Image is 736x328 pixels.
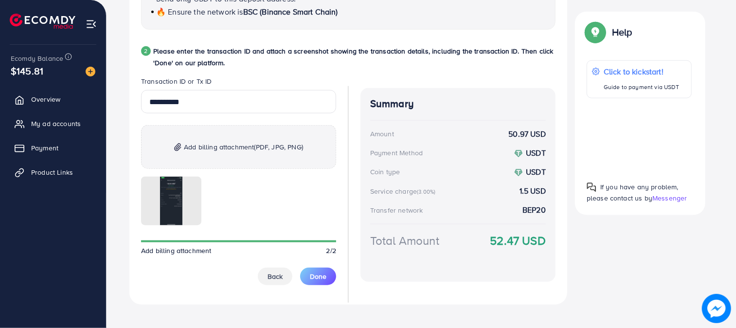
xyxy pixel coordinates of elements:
strong: 52.47 USD [490,232,546,249]
small: (3.00%) [417,188,435,196]
span: 2/2 [326,246,336,255]
span: Add billing attachment [184,141,303,153]
span: BSC (Binance Smart Chain) [243,6,338,17]
span: $145.81 [11,64,43,78]
span: Done [310,272,326,281]
img: menu [86,18,97,30]
span: Product Links [31,167,73,177]
div: Payment Method [370,148,423,158]
strong: USDT [526,147,546,158]
img: Popup guide [587,182,596,192]
button: Done [300,268,336,285]
span: (PDF, JPG, PNG) [254,142,303,152]
strong: BEP20 [522,204,546,216]
div: 2 [141,46,151,56]
a: Product Links [7,163,99,182]
a: Payment [7,138,99,158]
strong: 1.5 USD [520,185,546,197]
legend: Transaction ID or Tx ID [141,76,336,90]
span: Overview [31,94,60,104]
img: Popup guide [587,23,604,41]
strong: 50.97 USD [509,128,546,140]
img: image [704,296,728,320]
span: 🔥 Ensure the network is [156,6,243,17]
span: Back [268,272,283,281]
img: logo [10,14,75,29]
p: Guide to payment via USDT [604,81,679,93]
span: Payment [31,143,58,153]
strong: USDT [526,166,546,177]
span: Messenger [652,193,687,203]
div: Transfer network [370,205,423,215]
p: Please enter the transaction ID and attach a screenshot showing the transaction details, includin... [153,45,556,69]
p: Help [612,26,632,38]
div: Service charge [370,186,438,196]
p: Click to kickstart! [604,66,679,77]
a: Overview [7,90,99,109]
div: Coin type [370,167,400,177]
img: img uploaded [160,177,182,225]
span: If you have any problem, please contact us by [587,182,679,203]
img: image [86,67,95,76]
h4: Summary [370,98,546,110]
img: img [174,143,181,151]
span: Add billing attachment [141,246,212,255]
img: coin [514,168,523,177]
span: Ecomdy Balance [11,54,63,63]
div: Amount [370,129,394,139]
img: coin [514,149,523,158]
a: My ad accounts [7,114,99,133]
div: Total Amount [370,232,439,249]
button: Back [258,268,292,285]
span: My ad accounts [31,119,81,128]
